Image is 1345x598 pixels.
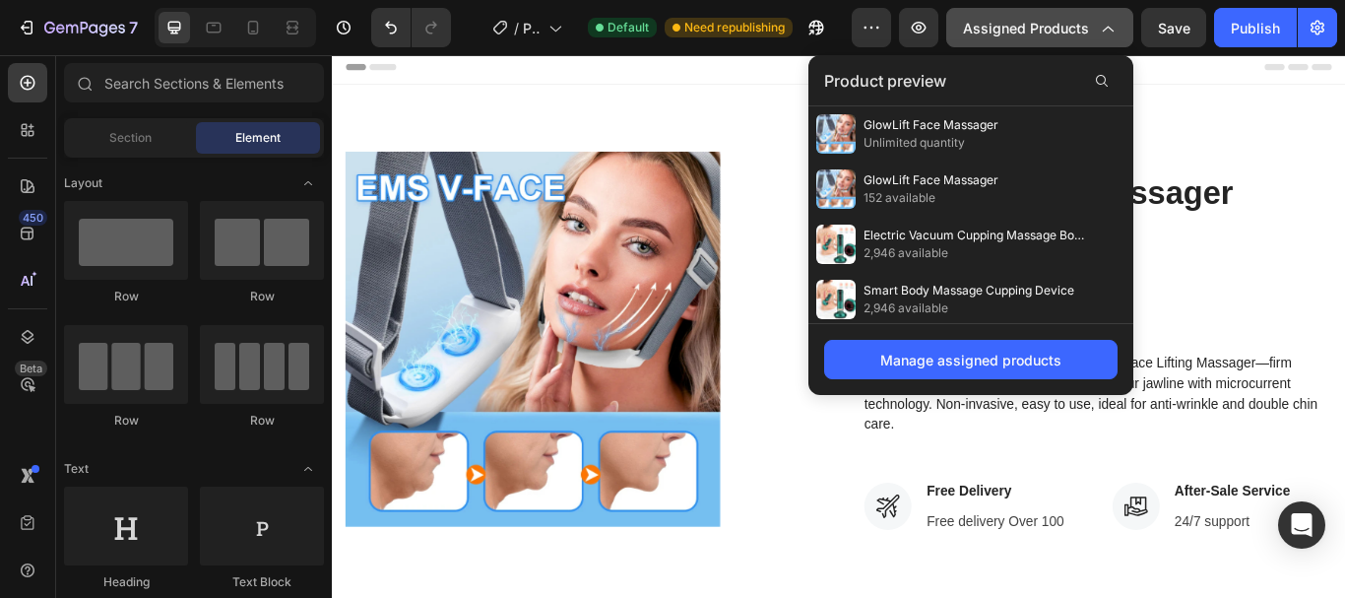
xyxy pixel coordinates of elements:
[816,114,856,154] img: preview-img
[109,129,152,147] span: Section
[864,171,998,189] span: GlowLift Face Massager
[64,174,102,192] span: Layout
[608,19,649,36] span: Default
[235,129,281,147] span: Element
[19,210,47,226] div: 450
[816,225,856,264] img: preview-img
[946,8,1133,47] button: Assigned Products
[1214,8,1297,47] button: Publish
[292,453,324,485] span: Toggle open
[816,169,856,209] img: preview-img
[8,8,147,47] button: 7
[292,167,324,199] span: Toggle open
[825,270,901,309] pre: Save $27
[1278,501,1325,549] div: Open Intercom Messenger
[15,361,47,376] div: Beta
[744,210,828,233] p: 915 reviews
[750,114,768,131] span: 57
[983,502,1118,526] p: After-Sale Service
[620,267,721,312] div: $68.99
[64,63,324,102] input: Search Sections & Elements
[864,282,1074,299] span: Smart Body Massage Cupping Device
[200,288,324,305] div: Row
[620,143,1167,192] h2: GlowLift Face Massager
[864,244,1090,262] span: 2,946 available
[1141,8,1206,47] button: Save
[129,16,138,39] p: 7
[15,111,452,564] img: GlowLift EMS face lifting massager device for anti-wrinkle skin firming
[1158,20,1190,36] span: Save
[880,350,1061,370] div: Manage assigned products
[864,227,1090,244] span: Electric Vacuum Cupping Massage Body Cups Anti-[MEDICAL_DATA] Therapy Massager for Body Electric ...
[200,412,324,430] div: Row
[640,111,856,135] p: Hurry up! Only left in stock
[200,573,324,591] div: Text Block
[684,19,785,36] span: Need republishing
[332,50,1345,536] iframe: Design area
[64,460,89,478] span: Text
[64,288,188,305] div: Row
[514,18,519,38] span: /
[729,267,817,312] div: $95.99
[371,8,451,47] div: Undo/Redo
[816,280,856,319] img: preview-img
[1231,18,1280,38] div: Publish
[693,502,854,526] p: Free Delivery
[824,340,1118,379] button: Manage assigned products
[64,412,188,430] div: Row
[963,18,1089,38] span: Assigned Products
[864,189,998,207] span: 152 available
[864,134,998,152] span: Unlimited quantity
[824,69,946,93] span: Product preview
[693,538,854,562] p: Free delivery Over 100
[983,538,1118,562] p: 24/7 support
[864,299,1074,317] span: 2,946 available
[64,573,188,591] div: Heading
[523,18,541,38] span: Product Page - [DATE] 10:20:04
[864,116,998,134] span: GlowLift Face Massager
[620,354,1167,448] div: Transform your skin with the GlowLift EMS Face Lifting Massager—firm sagging skin, smooth wrinkle...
